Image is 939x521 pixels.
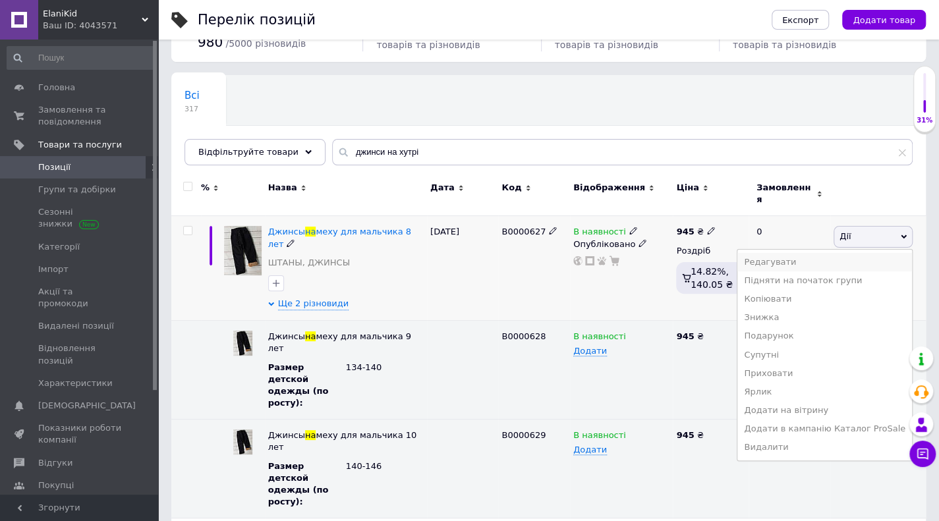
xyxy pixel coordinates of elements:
[38,320,114,332] span: Видалені позиції
[733,40,836,50] span: товарів та різновидів
[201,182,210,194] span: %
[346,362,424,373] div: 134-140
[676,227,694,236] b: 945
[38,161,71,173] span: Позиції
[268,257,350,269] a: ШТАНЫ, ДЖИНСЫ
[185,90,200,101] span: Всі
[38,184,116,196] span: Групи та добірки
[573,346,607,356] span: Додати
[7,46,156,70] input: Пошук
[676,430,694,440] b: 945
[909,441,936,467] button: Чат з покупцем
[573,182,645,194] span: Відображення
[185,104,200,114] span: 317
[305,331,316,341] span: на
[772,10,830,30] button: Експорт
[198,34,223,50] span: 980
[427,216,499,321] div: [DATE]
[573,331,626,345] span: В наявності
[737,420,912,438] li: Додати в кампанію Каталог ProSale
[225,38,306,49] span: / 5000 різновидів
[224,226,262,275] img: Джинсы на меху для мальчика 8 лет
[376,40,480,50] span: товарів та різновидів
[573,430,626,444] span: В наявності
[38,82,75,94] span: Головна
[233,429,252,454] img: Джинсы на меху для мальчика 10 лет
[737,290,912,308] li: Копіювати
[278,298,349,310] span: Ще 2 різновиди
[737,383,912,401] li: Ярлик
[198,147,299,157] span: Відфільтруйте товари
[268,182,297,194] span: Назва
[268,460,346,508] div: Размер детской одежды (по росту) :
[756,182,813,206] span: Замовлення
[38,263,69,275] span: Імпорт
[38,241,80,253] span: Категорії
[573,445,607,455] span: Додати
[691,266,733,290] span: 14.82%, 140.05 ₴
[43,20,158,32] div: Ваш ID: 4043571
[268,430,417,452] span: меху для мальчика 10 лет
[268,430,305,440] span: Джинсы
[676,331,745,343] div: ₴
[737,346,912,364] li: Супутні
[38,286,122,310] span: Акції та промокоди
[233,331,252,356] img: Джинсы на меху для мальчика 9 лет
[737,253,912,271] li: Редагувати
[839,231,851,241] span: Дії
[305,227,316,236] span: на
[305,430,316,440] span: на
[555,40,658,50] span: товарів та різновидів
[737,438,912,456] li: Видалити
[43,8,142,20] span: ElaniKid
[38,422,122,446] span: Показники роботи компанії
[38,480,74,491] span: Покупці
[268,362,346,410] div: Размер детской одежды (по росту) :
[430,182,455,194] span: Дата
[501,227,546,236] span: B0000627
[737,308,912,327] li: Знижка
[38,343,122,366] span: Відновлення позицій
[676,331,694,341] b: 945
[38,104,122,128] span: Замовлення та повідомлення
[573,238,669,250] div: Опубліковано
[737,271,912,290] li: Підняти на початок групи
[268,331,411,353] span: меху для мальчика 9 лет
[346,460,424,472] div: 140-146
[332,139,913,165] input: Пошук по назві позиції, артикулу і пошуковим запитам
[676,245,745,257] div: Роздріб
[749,420,830,518] div: 0
[782,15,819,25] span: Експорт
[676,429,745,441] div: ₴
[268,227,411,248] a: Джинсынамеху для мальчика 8 лет
[573,227,626,240] span: В наявності
[501,182,521,194] span: Код
[501,331,546,341] span: B0000628
[676,226,715,238] div: ₴
[676,182,698,194] span: Ціна
[842,10,926,30] button: Додати товар
[38,457,72,469] span: Відгуки
[501,430,546,440] span: B0000629
[268,227,305,236] span: Джинсы
[38,206,122,230] span: Сезонні знижки
[38,377,113,389] span: Характеристики
[737,364,912,383] li: Приховати
[737,327,912,345] li: Подарунок
[268,331,305,341] span: Джинсы
[737,401,912,420] li: Додати на вітрину
[914,116,935,125] div: 31%
[38,400,136,412] span: [DEMOGRAPHIC_DATA]
[268,227,411,248] span: меху для мальчика 8 лет
[749,216,830,321] div: 0
[198,13,316,27] div: Перелік позицій
[38,139,122,151] span: Товари та послуги
[853,15,915,25] span: Додати товар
